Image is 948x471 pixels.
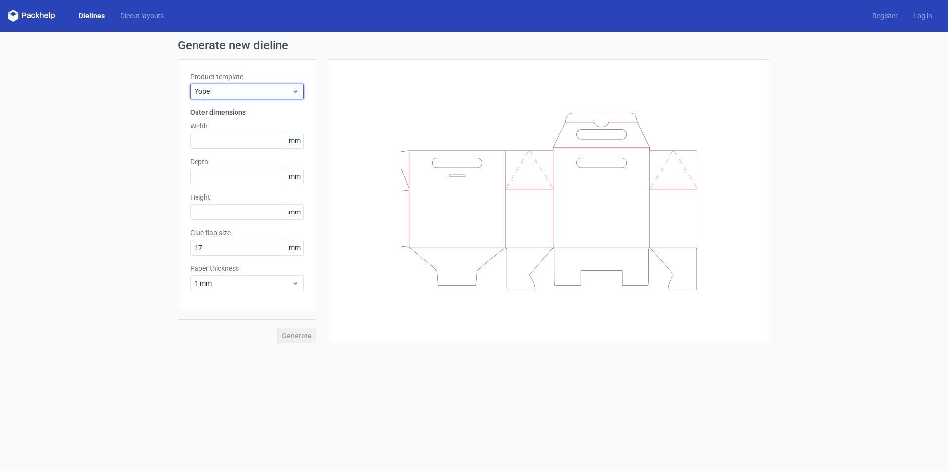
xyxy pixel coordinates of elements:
[195,86,292,96] span: Yope
[190,72,304,82] label: Product template
[190,107,304,117] h3: Outer dimensions
[906,11,940,21] a: Log in
[286,133,303,148] span: mm
[190,228,304,238] label: Glue flap size
[190,121,304,131] label: Width
[71,11,113,21] a: Dielines
[286,169,303,184] span: mm
[195,278,292,288] span: 1 mm
[113,11,172,21] a: Diecut layouts
[190,157,304,167] label: Depth
[286,205,303,219] span: mm
[286,240,303,255] span: mm
[190,263,304,273] label: Paper thickness
[865,11,906,21] a: Register
[178,40,770,51] h1: Generate new dieline
[190,192,304,202] label: Height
